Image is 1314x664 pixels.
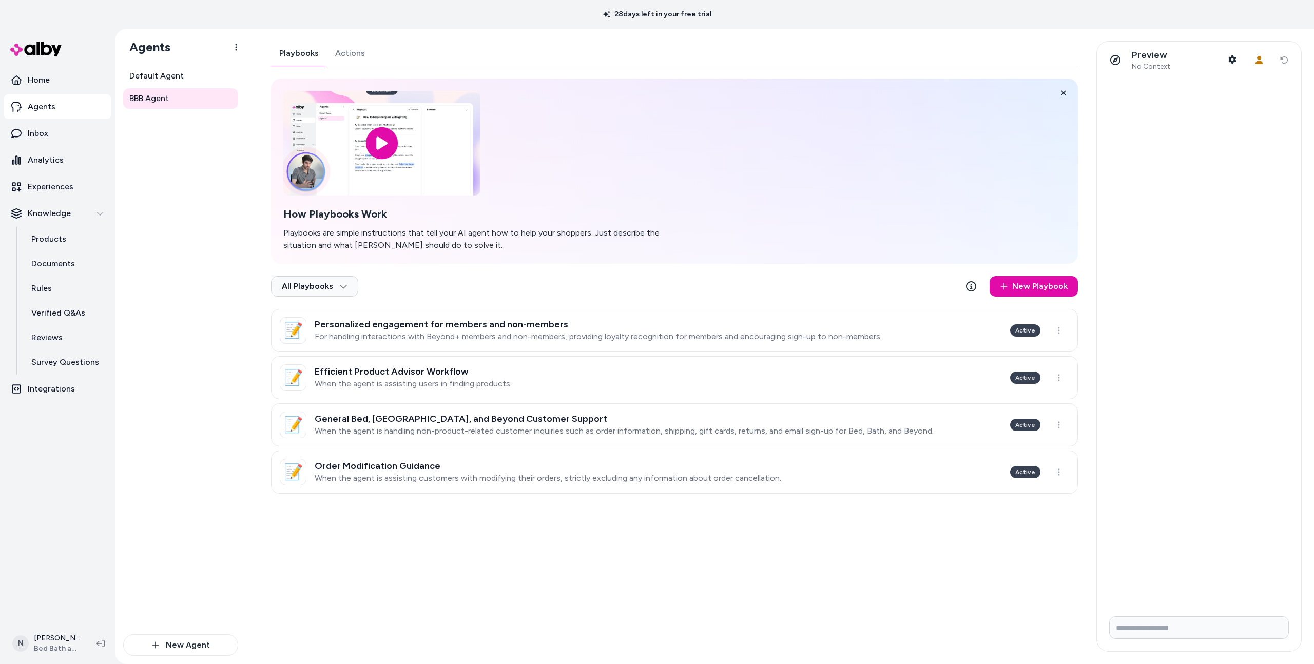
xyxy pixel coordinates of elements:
div: Active [1010,419,1040,431]
button: Knowledge [4,201,111,226]
a: Survey Questions [21,350,111,375]
p: Knowledge [28,207,71,220]
a: Home [4,68,111,92]
button: New Agent [123,634,238,656]
p: Analytics [28,154,64,166]
a: Documents [21,251,111,276]
a: BBB Agent [123,88,238,109]
p: Agents [28,101,55,113]
a: Agents [4,94,111,119]
h3: General Bed, [GEOGRAPHIC_DATA], and Beyond Customer Support [315,414,934,424]
p: Survey Questions [31,356,99,368]
p: 28 days left in your free trial [597,9,718,19]
a: Reviews [21,325,111,350]
a: Products [21,227,111,251]
div: 📝 [280,412,306,438]
a: Default Agent [123,66,238,86]
a: Verified Q&As [21,301,111,325]
h3: Efficient Product Advisor Workflow [315,366,510,377]
span: Default Agent [129,70,184,82]
span: BBB Agent [129,92,169,105]
h1: Agents [121,40,170,55]
p: [PERSON_NAME] [34,633,80,643]
div: Active [1010,466,1040,478]
p: Products [31,233,66,245]
p: When the agent is assisting users in finding products [315,379,510,389]
h3: Personalized engagement for members and non-members [315,319,882,329]
img: alby Logo [10,42,62,56]
p: Preview [1132,49,1170,61]
p: Reviews [31,331,63,344]
a: 📝Order Modification GuidanceWhen the agent is assisting customers with modifying their orders, st... [271,451,1078,494]
input: Write your prompt here [1109,616,1289,639]
p: Integrations [28,383,75,395]
div: 📝 [280,364,306,391]
a: New Playbook [990,276,1078,297]
a: Actions [327,41,373,66]
a: Analytics [4,148,111,172]
button: All Playbooks [271,276,358,297]
a: Playbooks [271,41,327,66]
span: N [12,635,29,652]
p: For handling interactions with Beyond+ members and non-members, providing loyalty recognition for... [315,331,882,342]
span: Bed Bath and Beyond [34,643,80,654]
div: 📝 [280,459,306,485]
p: Home [28,74,50,86]
a: 📝Efficient Product Advisor WorkflowWhen the agent is assisting users in finding productsActive [271,356,1078,399]
div: 📝 [280,317,306,344]
div: Active [1010,372,1040,384]
p: Rules [31,282,52,295]
span: All Playbooks [282,281,347,291]
div: Active [1010,324,1040,337]
button: N[PERSON_NAME]Bed Bath and Beyond [6,627,88,660]
p: Verified Q&As [31,307,85,319]
p: Experiences [28,181,73,193]
h2: How Playbooks Work [283,208,678,221]
a: 📝General Bed, [GEOGRAPHIC_DATA], and Beyond Customer SupportWhen the agent is handling non-produc... [271,403,1078,446]
p: Playbooks are simple instructions that tell your AI agent how to help your shoppers. Just describ... [283,227,678,251]
p: Inbox [28,127,48,140]
a: Inbox [4,121,111,146]
span: No Context [1132,62,1170,71]
p: When the agent is handling non-product-related customer inquiries such as order information, ship... [315,426,934,436]
a: Rules [21,276,111,301]
a: Experiences [4,174,111,199]
h3: Order Modification Guidance [315,461,781,471]
a: Integrations [4,377,111,401]
p: Documents [31,258,75,270]
a: 📝Personalized engagement for members and non-membersFor handling interactions with Beyond+ member... [271,309,1078,352]
p: When the agent is assisting customers with modifying their orders, strictly excluding any informa... [315,473,781,483]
